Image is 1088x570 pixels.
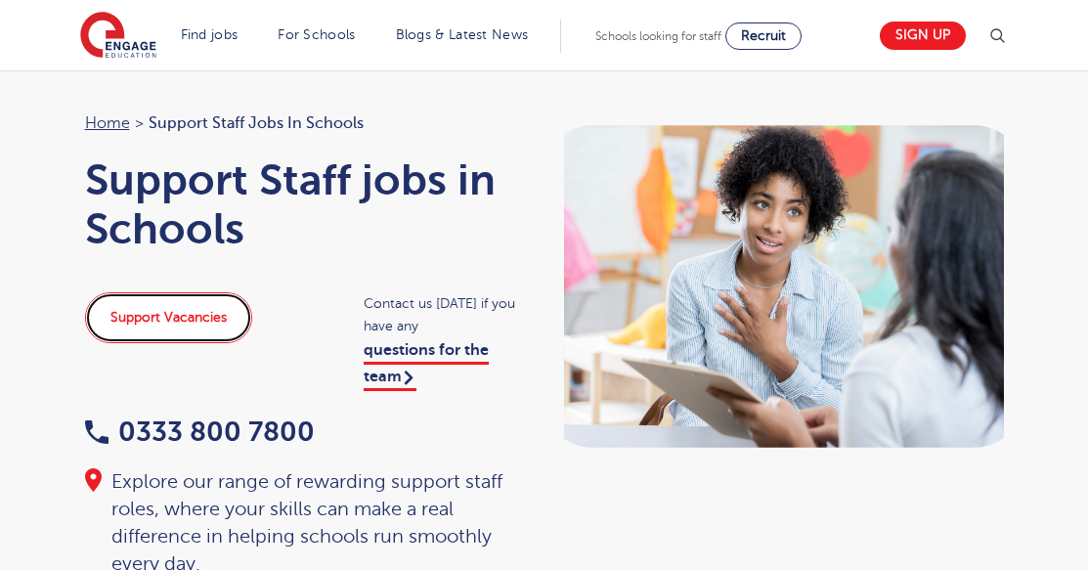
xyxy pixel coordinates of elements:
[364,341,489,390] a: questions for the team
[85,110,525,136] nav: breadcrumb
[741,28,786,43] span: Recruit
[278,27,355,42] a: For Schools
[364,292,524,337] span: Contact us [DATE] if you have any
[135,114,144,132] span: >
[149,110,364,136] span: Support Staff jobs in Schools
[396,27,529,42] a: Blogs & Latest News
[595,29,721,43] span: Schools looking for staff
[880,22,966,50] a: Sign up
[725,22,802,50] a: Recruit
[80,12,156,61] img: Engage Education
[85,417,315,447] a: 0333 800 7800
[85,292,252,343] a: Support Vacancies
[85,114,130,132] a: Home
[181,27,239,42] a: Find jobs
[85,155,525,253] h1: Support Staff jobs in Schools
